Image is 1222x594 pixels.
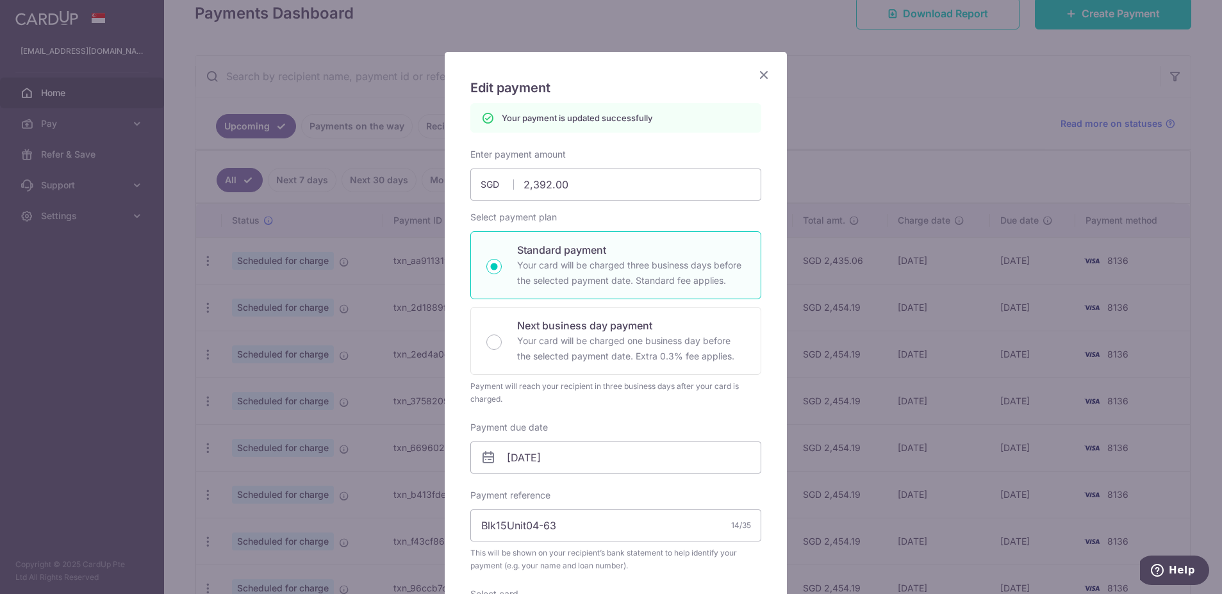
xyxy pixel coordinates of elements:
label: Select payment plan [470,211,557,224]
label: Payment due date [470,421,548,434]
label: Payment reference [470,489,550,502]
div: Payment will reach your recipient in three business days after your card is charged. [470,380,761,406]
iframe: Opens a widget where you can find more information [1140,556,1209,588]
p: Your card will be charged three business days before the selected payment date. Standard fee appl... [517,258,745,288]
p: Your payment is updated successfully [502,111,652,124]
span: This will be shown on your recipient’s bank statement to help identify your payment (e.g. your na... [470,547,761,572]
input: DD / MM / YYYY [470,441,761,474]
label: Enter payment amount [470,148,566,161]
p: Your card will be charged one business day before the selected payment date. Extra 0.3% fee applies. [517,333,745,364]
div: 14/35 [731,519,751,532]
span: SGD [481,178,514,191]
p: Next business day payment [517,318,745,333]
button: Close [756,67,772,83]
h5: Edit payment [470,78,761,98]
p: Standard payment [517,242,745,258]
input: 0.00 [470,169,761,201]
